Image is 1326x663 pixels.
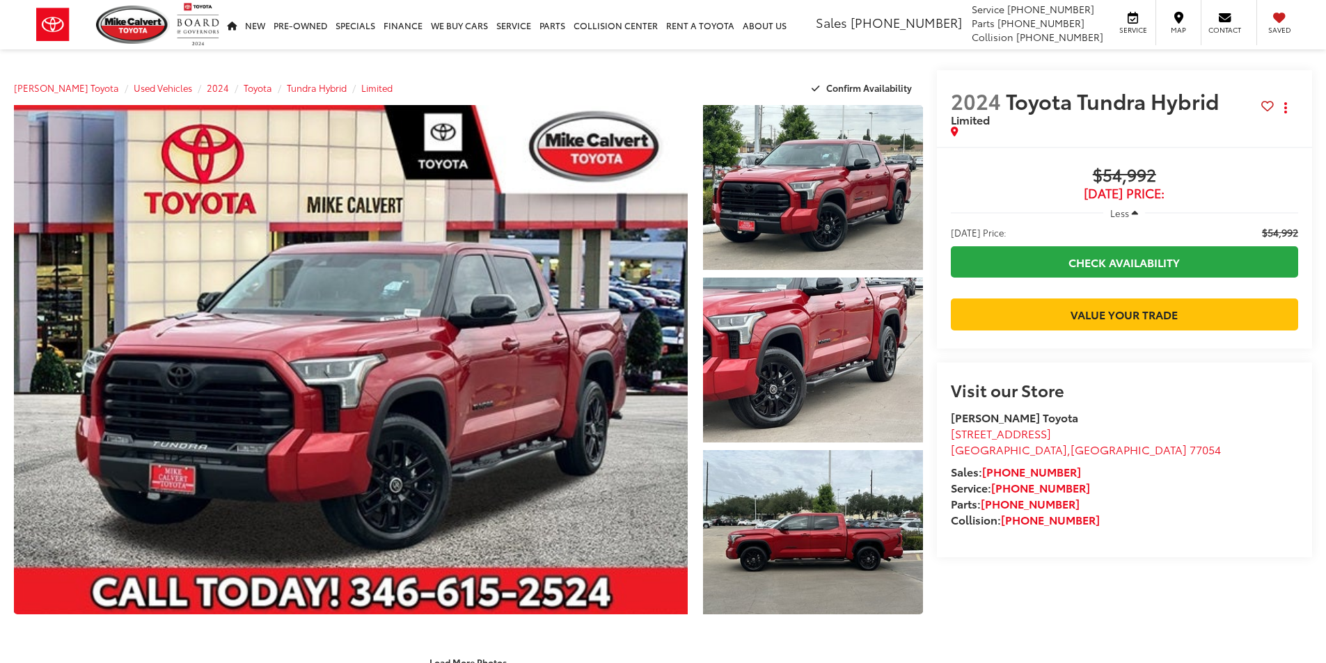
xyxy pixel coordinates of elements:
a: [PHONE_NUMBER] [991,479,1090,495]
a: [PERSON_NAME] Toyota [14,81,119,94]
span: Less [1110,207,1129,219]
span: Contact [1208,25,1241,35]
span: [GEOGRAPHIC_DATA] [1071,441,1187,457]
strong: Collision: [951,511,1100,527]
img: 2024 Toyota Tundra Hybrid Limited [700,276,924,444]
a: Expand Photo 1 [703,105,923,270]
img: 2024 Toyota Tundra Hybrid Limited [700,104,924,271]
span: [STREET_ADDRESS] [951,425,1051,441]
img: Mike Calvert Toyota [96,6,170,44]
a: Expand Photo 0 [14,105,688,614]
a: Toyota [244,81,272,94]
span: [DATE] Price: [951,225,1007,239]
button: Actions [1274,95,1298,120]
span: Service [1117,25,1149,35]
span: 77054 [1190,441,1221,457]
span: , [951,441,1221,457]
a: Used Vehicles [134,81,192,94]
span: [PHONE_NUMBER] [1016,30,1103,44]
span: [DATE] Price: [951,186,1298,200]
a: [PHONE_NUMBER] [982,463,1081,479]
strong: Service: [951,479,1090,495]
strong: Parts: [951,495,1080,511]
span: [GEOGRAPHIC_DATA] [951,441,1067,457]
span: $54,992 [1262,225,1298,239]
a: Limited [361,81,393,94]
span: Sales [816,13,847,31]
button: Confirm Availability [804,76,923,100]
span: $54,992 [951,166,1298,186]
a: Value Your Trade [951,298,1298,330]
span: [PHONE_NUMBER] [1007,2,1094,16]
a: Tundra Hybrid [287,81,347,94]
span: Confirm Availability [826,81,912,94]
span: Collision [972,30,1013,44]
span: dropdown dots [1284,102,1287,113]
strong: [PERSON_NAME] Toyota [951,409,1078,425]
h2: Visit our Store [951,381,1298,399]
a: [PHONE_NUMBER] [1001,511,1100,527]
a: Expand Photo 3 [703,450,923,615]
span: Toyota Tundra Hybrid [1006,86,1224,115]
a: Check Availability [951,246,1298,278]
img: 2024 Toyota Tundra Hybrid Limited [700,448,924,616]
span: Map [1163,25,1194,35]
a: Expand Photo 2 [703,278,923,442]
strong: Sales: [951,463,1081,479]
span: Parts [972,16,995,30]
a: [STREET_ADDRESS] [GEOGRAPHIC_DATA],[GEOGRAPHIC_DATA] 77054 [951,425,1221,457]
span: 2024 [951,86,1001,115]
img: 2024 Toyota Tundra Hybrid Limited [7,102,694,617]
span: [PHONE_NUMBER] [997,16,1084,30]
button: Less [1103,200,1145,225]
span: Saved [1264,25,1295,35]
span: Limited [951,111,990,127]
a: 2024 [207,81,229,94]
a: [PHONE_NUMBER] [981,495,1080,511]
span: Service [972,2,1004,16]
span: [PHONE_NUMBER] [851,13,962,31]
